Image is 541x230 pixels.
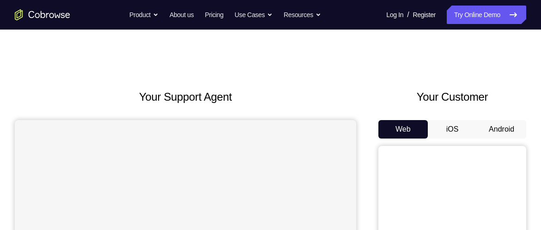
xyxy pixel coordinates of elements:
a: About us [170,6,194,24]
h2: Your Support Agent [15,89,356,105]
button: Use Cases [235,6,273,24]
button: Product [129,6,158,24]
h2: Your Customer [378,89,526,105]
button: iOS [428,120,477,139]
button: Android [477,120,526,139]
a: Go to the home page [15,9,70,20]
span: / [407,9,409,20]
a: Register [413,6,436,24]
a: Pricing [205,6,223,24]
button: Resources [284,6,321,24]
a: Try Online Demo [447,6,526,24]
a: Log In [386,6,403,24]
button: Web [378,120,428,139]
